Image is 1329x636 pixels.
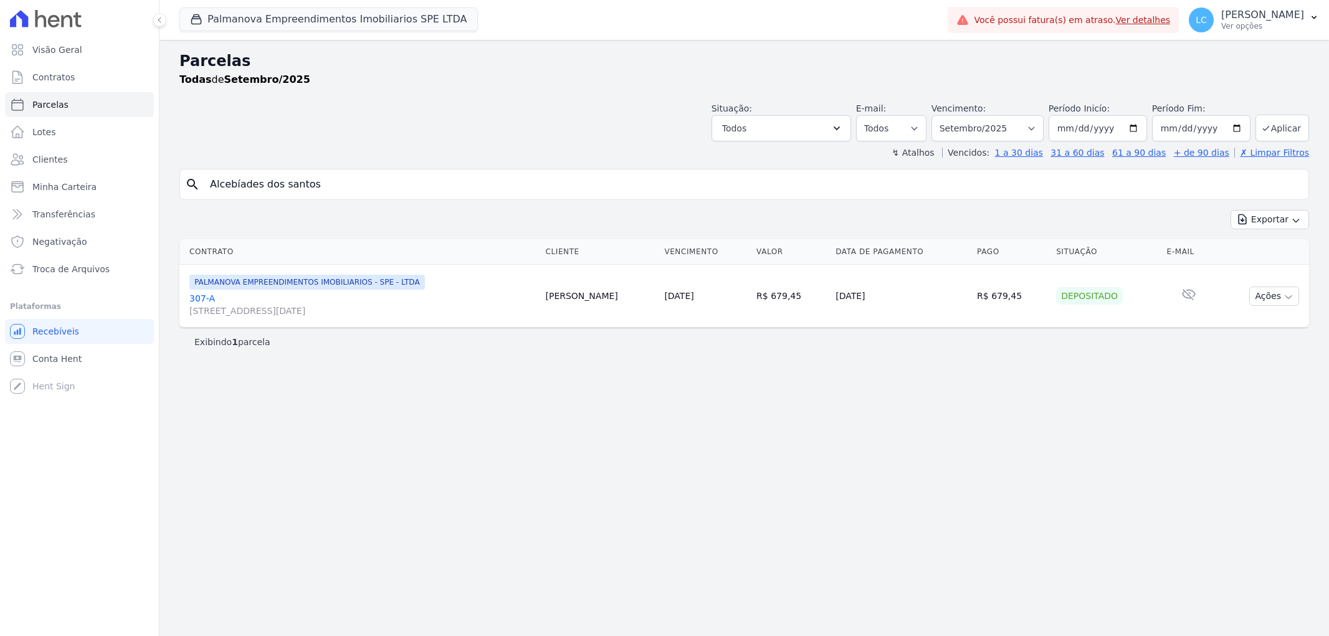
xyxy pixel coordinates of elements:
[189,275,425,290] span: PALMANOVA EMPREENDIMENTOS IMOBILIARIOS - SPE - LTDA
[1152,102,1250,115] label: Período Fim:
[540,265,659,328] td: [PERSON_NAME]
[5,120,154,145] a: Lotes
[32,126,56,138] span: Lotes
[1255,115,1309,141] button: Aplicar
[194,336,270,348] p: Exibindo parcela
[32,325,79,338] span: Recebíveis
[1050,148,1104,158] a: 31 a 60 dias
[722,121,746,136] span: Todos
[179,74,212,85] strong: Todas
[1112,148,1166,158] a: 61 a 90 dias
[1174,148,1229,158] a: + de 90 dias
[1234,148,1309,158] a: ✗ Limpar Filtros
[540,239,659,265] th: Cliente
[712,115,851,141] button: Todos
[32,181,97,193] span: Minha Carteira
[1231,210,1309,229] button: Exportar
[179,239,540,265] th: Contrato
[5,257,154,282] a: Troca de Arquivos
[5,229,154,254] a: Negativação
[32,208,95,221] span: Transferências
[974,14,1170,27] span: Você possui fatura(s) em atraso.
[995,148,1043,158] a: 1 a 30 dias
[972,239,1051,265] th: Pago
[32,263,110,275] span: Troca de Arquivos
[1221,9,1304,21] p: [PERSON_NAME]
[179,50,1309,72] h2: Parcelas
[32,98,69,111] span: Parcelas
[712,103,752,113] label: Situação:
[972,265,1051,328] td: R$ 679,45
[5,202,154,227] a: Transferências
[5,346,154,371] a: Conta Hent
[1162,239,1216,265] th: E-mail
[1116,15,1171,25] a: Ver detalhes
[1056,287,1123,305] div: Depositado
[185,177,200,192] i: search
[5,174,154,199] a: Minha Carteira
[224,74,310,85] strong: Setembro/2025
[5,319,154,344] a: Recebíveis
[892,148,934,158] label: ↯ Atalhos
[179,72,310,87] p: de
[942,148,989,158] label: Vencidos:
[1051,239,1161,265] th: Situação
[32,353,82,365] span: Conta Hent
[32,153,67,166] span: Clientes
[32,235,87,248] span: Negativação
[5,147,154,172] a: Clientes
[202,172,1303,197] input: Buscar por nome do lote ou do cliente
[179,7,478,31] button: Palmanova Empreendimentos Imobiliarios SPE LTDA
[10,299,149,314] div: Plataformas
[1249,287,1299,306] button: Ações
[32,44,82,56] span: Visão Geral
[831,265,972,328] td: [DATE]
[5,37,154,62] a: Visão Geral
[831,239,972,265] th: Data de Pagamento
[5,65,154,90] a: Contratos
[1221,21,1304,31] p: Ver opções
[931,103,986,113] label: Vencimento:
[189,292,535,317] a: 307-A[STREET_ADDRESS][DATE]
[1179,2,1329,37] button: LC [PERSON_NAME] Ver opções
[1049,103,1110,113] label: Período Inicío:
[189,305,535,317] span: [STREET_ADDRESS][DATE]
[1196,16,1207,24] span: LC
[32,71,75,83] span: Contratos
[664,291,693,301] a: [DATE]
[5,92,154,117] a: Parcelas
[232,337,238,347] b: 1
[856,103,887,113] label: E-mail:
[659,239,751,265] th: Vencimento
